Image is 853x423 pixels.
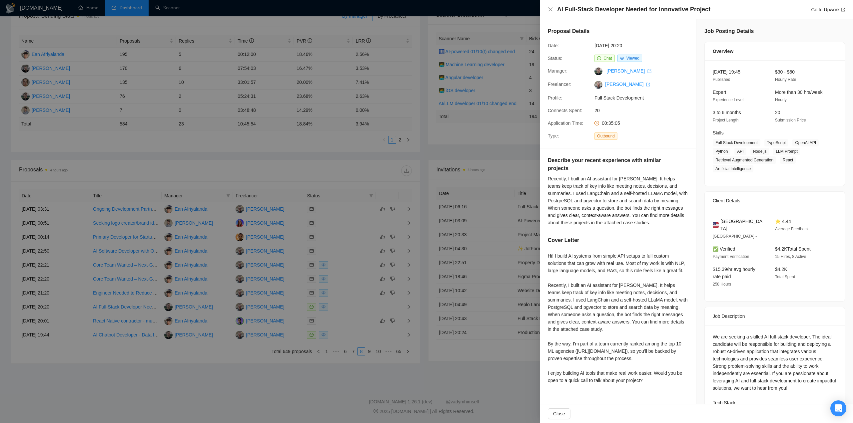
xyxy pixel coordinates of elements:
[548,68,567,74] span: Manager:
[720,218,764,232] span: [GEOGRAPHIC_DATA]
[775,219,791,224] span: ⭐ 4.44
[713,156,776,164] span: Retrieval Augmented Generation
[773,148,800,155] span: LLM Prompt
[548,43,559,48] span: Date:
[548,120,583,126] span: Application Time:
[548,27,589,35] h5: Proposal Details
[713,254,749,259] span: Payment Verification
[775,98,787,102] span: Hourly
[602,120,620,126] span: 00:35:05
[548,82,571,87] span: Freelancer:
[775,275,795,279] span: Total Spent
[548,236,579,244] h5: Cover Letter
[548,175,688,226] div: Recently, I built an AI assistant for [PERSON_NAME]. It helps teams keep track of key info like m...
[603,56,612,61] span: Chat
[713,69,740,75] span: [DATE] 19:45
[594,132,617,140] span: Outbound
[841,8,845,12] span: export
[594,107,694,114] span: 20
[811,7,845,12] a: Go to Upworkexport
[713,282,731,287] span: 258 Hours
[548,95,562,101] span: Profile:
[626,56,639,61] span: Viewed
[775,267,787,272] span: $4.2K
[548,56,562,61] span: Status:
[713,77,730,82] span: Published
[775,77,796,82] span: Hourly Rate
[713,98,743,102] span: Experience Level
[646,83,650,87] span: export
[605,82,650,87] a: [PERSON_NAME] export
[713,267,755,279] span: $15.39/hr avg hourly rate paid
[594,81,602,89] img: c1bNrUOrIEmA2SDtewR3WpNv7SkIxnDdgK3S8ypKRFOUbGnZCdITuHNnm2tSkd8DQG
[548,7,553,12] span: close
[792,139,819,146] span: OpenAI API
[764,139,789,146] span: TypeScript
[713,130,724,135] span: Skills
[750,148,769,155] span: Node.js
[775,227,809,231] span: Average Feedback
[713,48,733,55] span: Overview
[713,148,730,155] span: Python
[713,246,735,252] span: ✅ Verified
[553,410,565,417] span: Close
[548,108,582,113] span: Connects Spent:
[775,110,780,115] span: 20
[775,90,822,95] span: More than 30 hrs/week
[620,56,624,60] span: eye
[548,133,559,138] span: Type:
[713,221,719,229] img: 🇺🇸
[597,56,601,60] span: message
[775,254,806,259] span: 15 Hires, 8 Active
[713,118,738,122] span: Project Length
[606,68,651,74] a: [PERSON_NAME] export
[775,246,811,252] span: $4.2K Total Spent
[594,42,694,49] span: [DATE] 20:20
[548,252,688,384] div: Hi! I build AI systems from simple API setups to full custom solutions that can grow with real us...
[713,90,726,95] span: Expert
[830,400,846,416] div: Open Intercom Messenger
[713,165,753,172] span: Artificial Intelligence
[557,5,710,14] h4: AI Full-Stack Developer Needed for Innovative Project
[713,139,760,146] span: Full Stack Development
[548,156,667,172] h5: Describe your recent experience with similar projects
[647,69,651,73] span: export
[713,307,837,325] div: Job Description
[594,94,694,102] span: Full Stack Development
[775,118,806,122] span: Submission Price
[734,148,746,155] span: API
[548,408,570,419] button: Close
[713,110,741,115] span: 3 to 6 months
[775,69,795,75] span: $30 - $60
[704,27,754,35] h5: Job Posting Details
[594,121,599,125] span: clock-circle
[780,156,796,164] span: React
[713,234,757,239] span: [GEOGRAPHIC_DATA] -
[713,192,837,210] div: Client Details
[548,7,553,12] button: Close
